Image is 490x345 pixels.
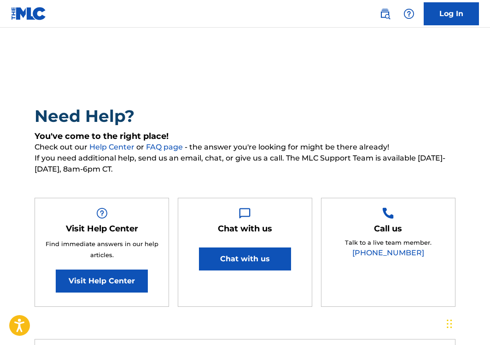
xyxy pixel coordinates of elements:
[35,106,455,126] h2: Need Help?
[199,247,291,270] button: Chat with us
[35,142,455,153] span: Check out our or - the answer you're looking for might be there already!
[424,2,479,25] a: Log In
[382,207,394,219] img: Help Box Image
[447,310,452,338] div: Drag
[444,301,490,345] iframe: Chat Widget
[218,224,272,234] h5: Chat with us
[56,270,148,293] a: Visit Help Center
[66,224,138,234] h5: Visit Help Center
[146,143,185,151] a: FAQ page
[374,224,402,234] h5: Call us
[11,7,47,20] img: MLC Logo
[35,131,455,142] h5: You've come to the right place!
[35,153,455,175] span: If you need additional help, send us an email, chat, or give us a call. The MLC Support Team is a...
[96,207,108,219] img: Help Box Image
[379,8,391,19] img: search
[89,143,136,151] a: Help Center
[376,5,394,23] a: Public Search
[46,240,158,259] span: Find immediate answers in our help articles.
[345,238,432,247] p: Talk to a live team member.
[239,207,251,219] img: Help Box Image
[403,8,414,19] img: help
[400,5,418,23] div: Help
[352,248,424,257] a: [PHONE_NUMBER]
